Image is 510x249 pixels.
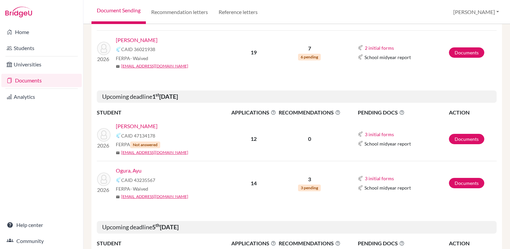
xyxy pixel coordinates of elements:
[97,173,110,186] img: Ogura, Ayu
[449,178,484,188] a: Documents
[251,136,257,142] b: 12
[364,54,411,61] span: School midyear report
[251,49,257,55] b: 19
[358,108,448,116] span: PENDING DOCS
[1,58,82,71] a: Universities
[97,142,110,150] p: 2026
[364,175,394,182] button: 3 initial forms
[116,36,158,44] a: [PERSON_NAME]
[358,185,363,191] img: Common App logo
[130,55,148,61] span: - Waived
[449,239,497,248] th: ACTION
[116,20,120,24] span: mail
[121,63,188,69] a: [EMAIL_ADDRESS][DOMAIN_NAME]
[97,221,497,234] h5: Upcoming deadline
[116,122,158,130] a: [PERSON_NAME]
[116,47,121,52] img: Common App logo
[278,239,341,247] span: RECOMMENDATIONS
[116,55,148,62] span: FERPA
[358,141,363,146] img: Common App logo
[97,55,110,63] p: 2026
[5,7,32,17] img: Bridge-U
[116,141,160,148] span: FERPA
[130,186,148,192] span: - Waived
[1,218,82,232] a: Help center
[364,140,411,147] span: School midyear report
[116,151,120,155] span: mail
[449,108,497,117] th: ACTION
[364,131,394,138] button: 3 initial forms
[278,108,341,116] span: RECOMMENDATIONS
[278,44,341,52] p: 7
[358,239,448,247] span: PENDING DOCS
[97,128,110,142] img: Kuo, Yu Hsuan
[358,132,363,137] img: Common App logo
[231,108,277,116] span: APPLICATIONS
[1,41,82,55] a: Students
[121,132,155,139] span: CAID 47134178
[121,46,155,53] span: CAID 36021938
[1,234,82,248] a: Community
[358,45,363,50] img: Common App logo
[97,90,497,103] h5: Upcoming deadline
[116,185,148,192] span: FERPA
[116,167,142,175] a: Ogura, Ayu
[298,185,321,191] span: 3 pending
[97,42,110,55] img: Teoh, Samuel
[449,134,484,144] a: Documents
[116,64,120,68] span: mail
[156,92,159,97] sup: st
[152,223,179,231] b: 5 [DATE]
[121,150,188,156] a: [EMAIL_ADDRESS][DOMAIN_NAME]
[156,223,160,228] sup: th
[298,54,321,60] span: 6 pending
[449,47,484,58] a: Documents
[364,44,394,52] button: 2 initial forms
[278,175,341,183] p: 3
[152,93,178,100] b: 1 [DATE]
[1,90,82,103] a: Analytics
[1,74,82,87] a: Documents
[278,135,341,143] p: 0
[97,186,110,194] p: 2026
[121,194,188,200] a: [EMAIL_ADDRESS][DOMAIN_NAME]
[358,54,363,60] img: Common App logo
[450,6,502,18] button: [PERSON_NAME]
[251,180,257,186] b: 14
[130,142,160,148] span: Not answered
[97,108,230,117] th: STUDENT
[1,25,82,39] a: Home
[116,195,120,199] span: mail
[97,239,230,248] th: STUDENT
[121,177,155,184] span: CAID 43235567
[358,176,363,181] img: Common App logo
[231,239,277,247] span: APPLICATIONS
[116,133,121,138] img: Common App logo
[116,177,121,183] img: Common App logo
[364,184,411,191] span: School midyear report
